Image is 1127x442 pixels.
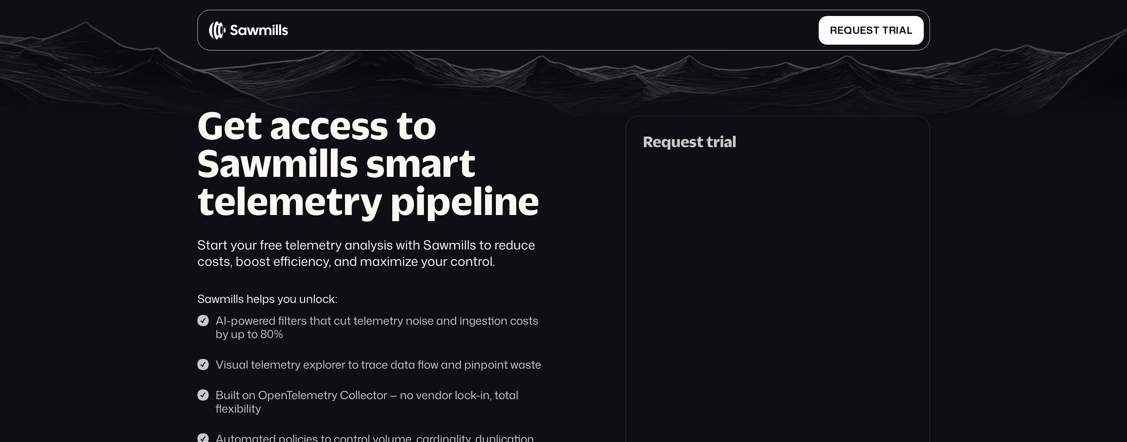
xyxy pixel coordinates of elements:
span: u [853,24,860,36]
div: Sawmills helps you unlock: [197,292,548,305]
span: s [866,24,873,36]
span: t [882,24,889,36]
span: e [860,24,866,36]
div: Built on OpenTelemetry Collector — no vendor lock-in, total flexibility [216,388,548,415]
span: a [899,24,907,36]
div: Request trial [643,133,913,150]
span: e [837,24,844,36]
h1: Get access to Sawmills smart telemetry pipeline [197,106,548,220]
div: Start your free telemetry analysis with Sawmills to reduce costs, boost efficiency, and maximize ... [197,236,548,269]
span: R [830,24,837,36]
span: l [907,24,913,36]
span: t [873,24,880,36]
span: q [844,24,853,36]
span: i [896,24,899,36]
a: Requesttrial [819,16,924,45]
div: Visual telemetry explorer to trace data flow and pinpoint waste [216,358,548,371]
span: r [889,24,896,36]
div: AI-powered filters that cut telemetry noise and ingestion costs by up to 80% [216,314,548,341]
